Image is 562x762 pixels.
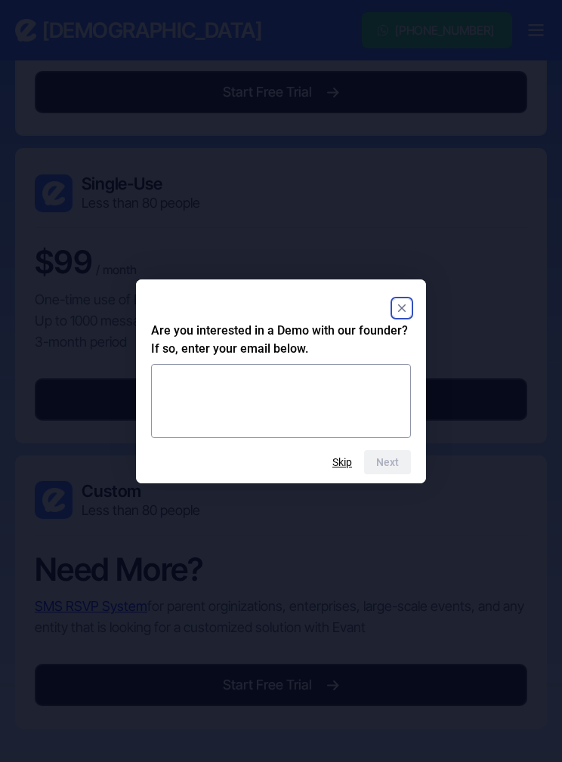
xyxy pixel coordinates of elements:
button: Close [393,299,411,317]
button: Next question [364,450,411,474]
dialog: Are you interested in a Demo with our founder? If so, enter your email below. [136,279,426,483]
button: Skip [332,456,352,468]
h2: Are you interested in a Demo with our founder? If so, enter your email below. [151,322,411,358]
textarea: Are you interested in a Demo with our founder? If so, enter your email below. [151,364,411,438]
